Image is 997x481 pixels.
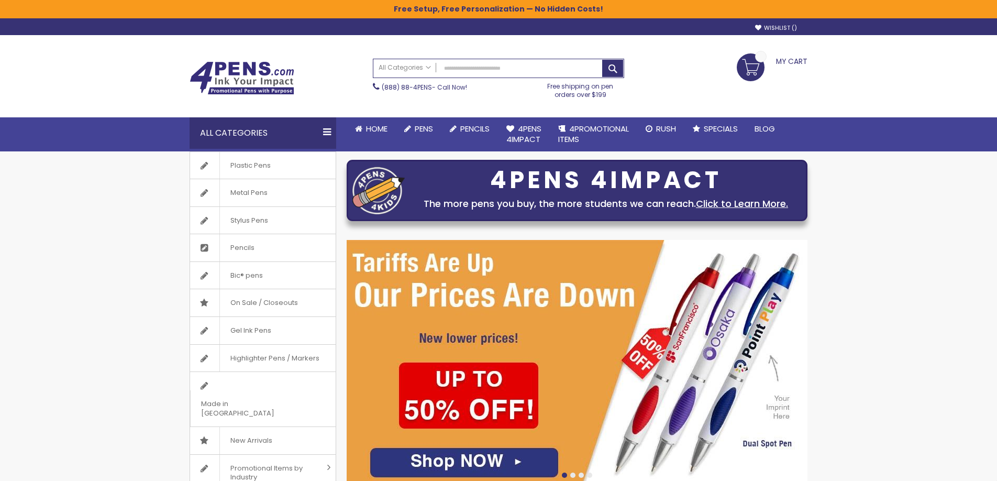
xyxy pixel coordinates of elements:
a: Home [347,117,396,140]
a: Stylus Pens [190,207,336,234]
span: Home [366,123,387,134]
a: New Arrivals [190,427,336,454]
span: Blog [755,123,775,134]
span: Stylus Pens [219,207,279,234]
a: (888) 88-4PENS [382,83,432,92]
a: 4PROMOTIONALITEMS [550,117,637,151]
img: four_pen_logo.png [352,167,405,214]
a: All Categories [373,59,436,76]
span: Metal Pens [219,179,278,206]
div: All Categories [190,117,336,149]
span: Pencils [219,234,265,261]
div: The more pens you buy, the more students we can reach. [410,196,802,211]
span: All Categories [379,63,431,72]
span: Pens [415,123,433,134]
a: Blog [746,117,783,140]
span: Specials [704,123,738,134]
a: Pencils [441,117,498,140]
div: Free shipping on pen orders over $199 [537,78,625,99]
a: Bic® pens [190,262,336,289]
a: Specials [684,117,746,140]
span: Bic® pens [219,262,273,289]
span: On Sale / Closeouts [219,289,308,316]
span: Made in [GEOGRAPHIC_DATA] [190,390,309,427]
a: Made in [GEOGRAPHIC_DATA] [190,372,336,427]
a: Gel Ink Pens [190,317,336,344]
a: 4Pens4impact [498,117,550,151]
span: New Arrivals [219,427,283,454]
a: Pens [396,117,441,140]
span: Pencils [460,123,490,134]
span: Gel Ink Pens [219,317,282,344]
span: Rush [656,123,676,134]
a: On Sale / Closeouts [190,289,336,316]
span: 4PROMOTIONAL ITEMS [558,123,629,145]
a: Click to Learn More. [696,197,788,210]
a: Rush [637,117,684,140]
span: Plastic Pens [219,152,281,179]
img: 4Pens Custom Pens and Promotional Products [190,61,294,95]
a: Metal Pens [190,179,336,206]
a: Plastic Pens [190,152,336,179]
a: Pencils [190,234,336,261]
a: Highlighter Pens / Markers [190,345,336,372]
span: Highlighter Pens / Markers [219,345,330,372]
div: 4PENS 4IMPACT [410,169,802,191]
a: Wishlist [755,24,797,32]
span: - Call Now! [382,83,467,92]
span: 4Pens 4impact [506,123,541,145]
